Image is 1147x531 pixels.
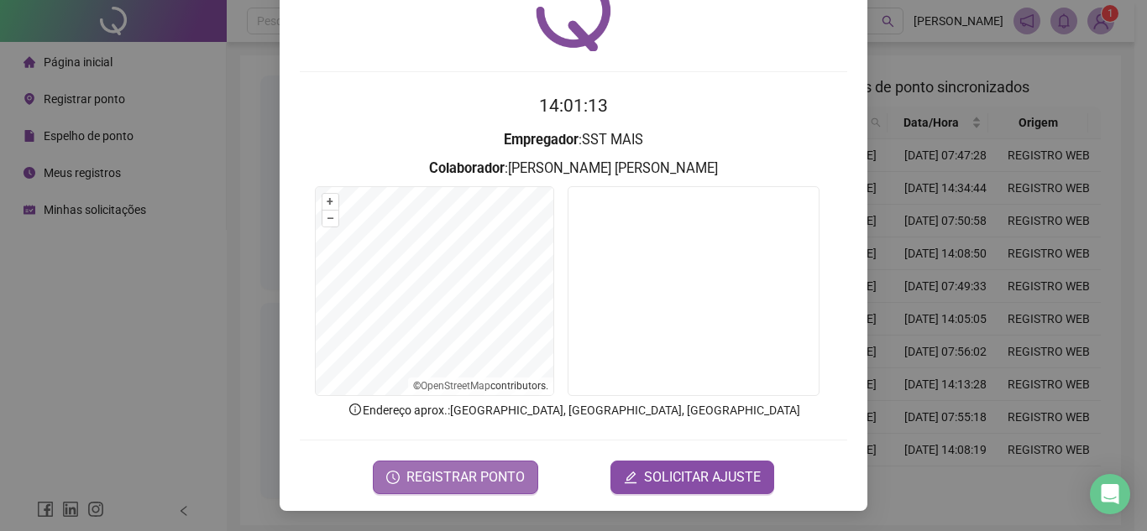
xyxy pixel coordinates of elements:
[300,401,847,419] p: Endereço aprox. : [GEOGRAPHIC_DATA], [GEOGRAPHIC_DATA], [GEOGRAPHIC_DATA]
[413,380,548,392] li: © contributors.
[300,158,847,180] h3: : [PERSON_NAME] [PERSON_NAME]
[406,467,525,487] span: REGISTRAR PONTO
[610,461,774,494] button: editSOLICITAR AJUSTE
[1090,474,1130,514] div: Open Intercom Messenger
[429,160,505,176] strong: Colaborador
[322,194,338,210] button: +
[322,211,338,226] button: –
[504,132,579,148] strong: Empregador
[644,467,761,487] span: SOLICITAR AJUSTE
[421,380,490,392] a: OpenStreetMap
[624,471,637,484] span: edit
[300,129,847,151] h3: : SST MAIS
[386,471,400,484] span: clock-circle
[348,402,363,417] span: info-circle
[373,461,538,494] button: REGISTRAR PONTO
[539,96,608,116] time: 14:01:13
